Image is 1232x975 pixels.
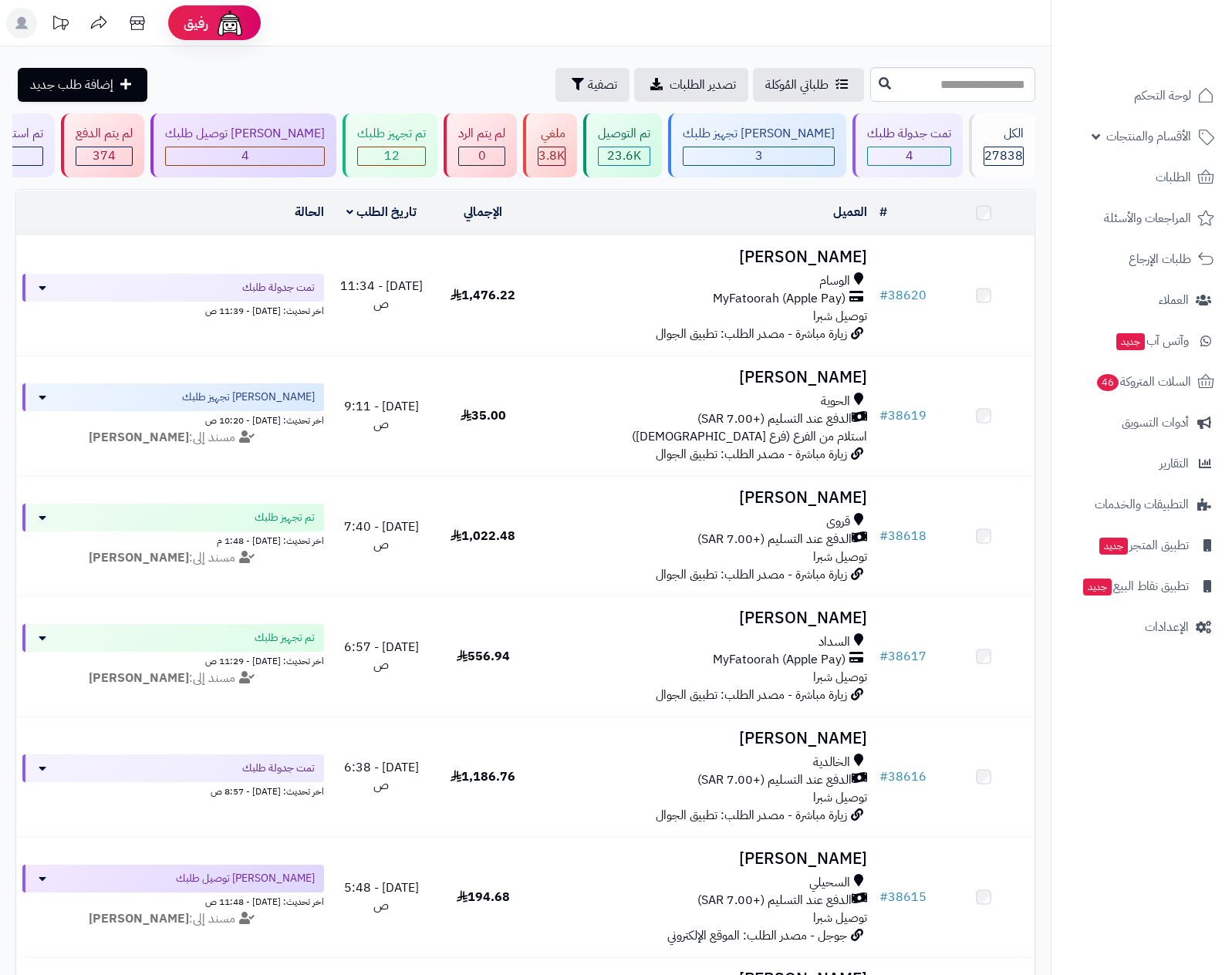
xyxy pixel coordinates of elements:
[540,730,867,747] h3: [PERSON_NAME]
[813,754,850,771] span: الخالدية
[22,302,324,318] div: اخر تحديث: [DATE] - 11:39 ص
[813,548,867,566] span: توصيل شبرا
[1061,527,1223,564] a: تطبيق المتجرجديد
[879,527,927,545] a: #38618
[295,203,324,221] a: الحالة
[58,113,147,177] a: لم يتم الدفع 374
[384,147,400,165] span: 12
[30,76,113,94] span: إضافة طلب جديد
[89,669,189,687] strong: [PERSON_NAME]
[451,768,515,786] span: 1,186.76
[826,513,850,531] span: قروى
[458,125,505,143] div: لم يتم الرد
[813,909,867,927] span: توصيل شبرا
[821,393,850,410] span: الحوية
[879,407,927,425] a: #38619
[22,782,324,798] div: اخر تحديث: [DATE] - 8:57 ص
[697,410,852,428] span: الدفع عند التسليم (+7.00 SAR)
[538,125,565,143] div: ملغي
[879,286,927,305] a: #38620
[1098,535,1189,556] span: تطبيق المتجر
[656,445,847,464] span: زيارة مباشرة - مصدر الطلب: تطبيق الجوال
[867,125,951,143] div: تمت جدولة طلبك
[241,147,249,165] span: 4
[879,647,888,666] span: #
[18,68,147,102] a: إضافة طلب جديد
[540,369,867,386] h3: [PERSON_NAME]
[255,630,315,646] span: تم تجهيز طلبك
[1083,579,1112,595] span: جديد
[1122,412,1189,434] span: أدوات التسويق
[813,668,867,687] span: توصيل شبرا
[819,633,850,651] span: السداد
[11,429,336,447] div: مسند إلى:
[868,147,950,165] div: 4
[656,806,847,825] span: زيارة مباشرة - مصدر الطلب: تطبيق الجوال
[849,113,966,177] a: تمت جدولة طلبك 4
[242,761,315,776] span: تمت جدولة طلبك
[440,113,520,177] a: لم يتم الرد 0
[89,909,189,928] strong: [PERSON_NAME]
[1106,126,1191,147] span: الأقسام والمنتجات
[1061,282,1223,319] a: العملاء
[555,68,630,102] button: تصفية
[656,325,847,343] span: زيارة مباشرة - مصدر الطلب: تطبيق الجوال
[879,286,888,305] span: #
[166,147,324,165] div: 4
[339,113,440,177] a: تم تجهيز طلبك 12
[1095,371,1191,393] span: السلات المتروكة
[89,548,189,567] strong: [PERSON_NAME]
[22,531,324,548] div: اخر تحديث: [DATE] - 1:48 م
[242,280,315,295] span: تمت جدولة طلبك
[667,926,847,945] span: جوجل - مصدر الطلب: الموقع الإلكتروني
[833,203,867,221] a: العميل
[1061,77,1223,114] a: لوحة التحكم
[344,638,419,674] span: [DATE] - 6:57 ص
[599,147,650,165] div: 23596
[182,390,315,405] span: [PERSON_NAME] تجهيز طلبك
[753,68,864,102] a: طلباتي المُوكلة
[984,125,1024,143] div: الكل
[1061,159,1223,196] a: الطلبات
[683,125,835,143] div: [PERSON_NAME] تجهيز طلبك
[11,910,336,928] div: مسند إلى:
[879,407,888,425] span: #
[632,427,867,446] span: استلام من الفرع (فرع [DEMOGRAPHIC_DATA])
[607,147,641,165] span: 23.6K
[879,888,888,906] span: #
[22,892,324,909] div: اخر تحديث: [DATE] - 11:48 ص
[1159,453,1189,474] span: التقارير
[464,203,502,221] a: الإجمالي
[540,248,867,266] h3: [PERSON_NAME]
[1097,374,1119,391] span: 46
[457,888,510,906] span: 194.68
[147,113,339,177] a: [PERSON_NAME] توصيل طلبك 4
[255,510,315,525] span: تم تجهيز طلبك
[656,565,847,584] span: زيارة مباشرة - مصدر الطلب: تطبيق الجوال
[1129,248,1191,270] span: طلبات الإرجاع
[520,113,580,177] a: ملغي 3.8K
[340,277,423,313] span: [DATE] - 11:34 ص
[879,768,927,786] a: #38616
[670,76,736,94] span: تصدير الطلبات
[461,407,506,425] span: 35.00
[1061,445,1223,482] a: التقارير
[879,768,888,786] span: #
[697,892,852,909] span: الدفع عند التسليم (+7.00 SAR)
[357,125,426,143] div: تم تجهيز طلبك
[165,125,325,143] div: [PERSON_NAME] توصيل طلبك
[1061,486,1223,523] a: التطبيقات والخدمات
[966,113,1038,177] a: الكل27838
[344,518,419,554] span: [DATE] - 7:40 ص
[1095,494,1189,515] span: التطبيقات والخدمات
[879,527,888,545] span: #
[1061,241,1223,278] a: طلبات الإرجاع
[1145,616,1189,638] span: الإعدادات
[540,850,867,868] h3: [PERSON_NAME]
[984,147,1023,165] span: 27838
[1127,39,1217,71] img: logo-2.png
[451,286,515,305] span: 1,476.22
[22,652,324,668] div: اخر تحديث: [DATE] - 11:29 ص
[580,113,665,177] a: تم التوصيل 23.6K
[813,307,867,326] span: توصيل شبرا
